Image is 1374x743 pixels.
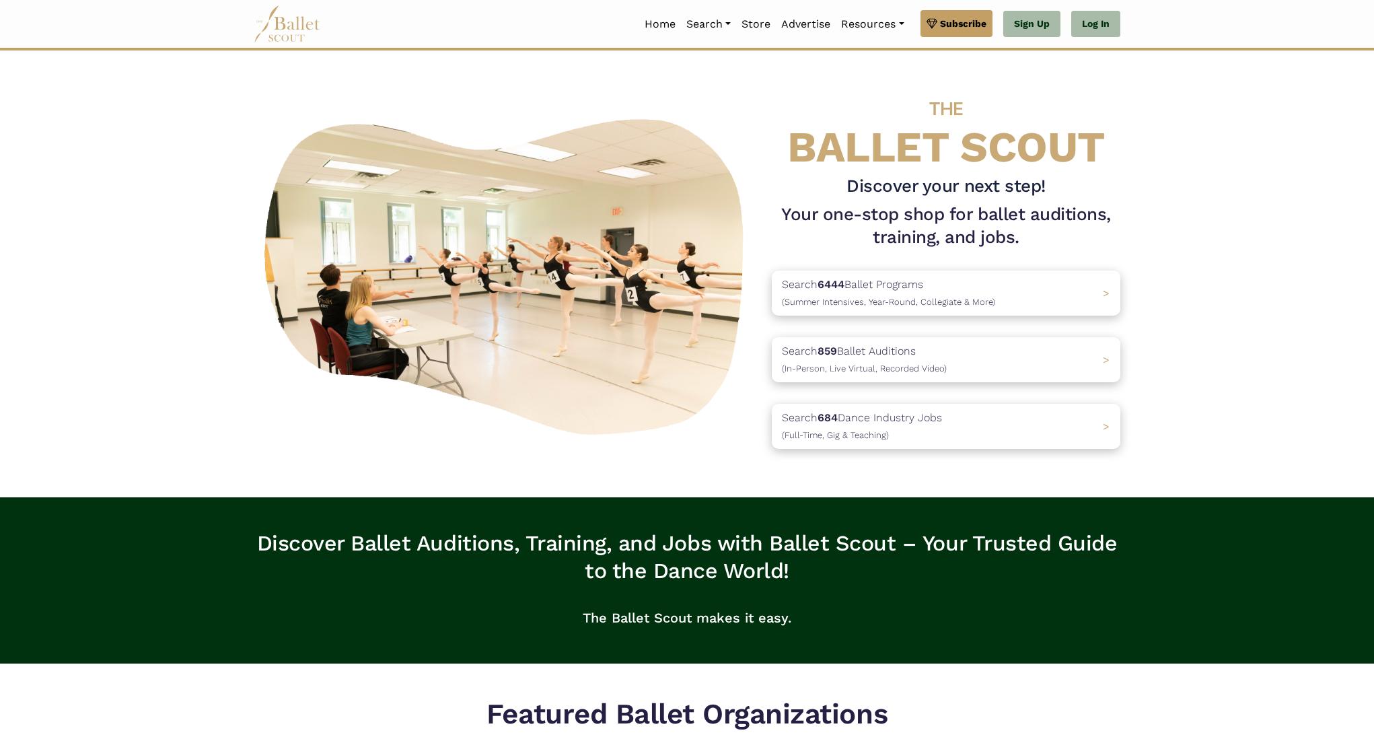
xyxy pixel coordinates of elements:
a: Store [736,10,776,38]
img: A group of ballerinas talking to each other in a ballet studio [254,104,761,443]
span: THE [929,98,963,120]
span: (Summer Intensives, Year-Round, Collegiate & More) [782,297,995,307]
a: Search859Ballet Auditions(In-Person, Live Virtual, Recorded Video) > [772,337,1120,382]
p: Search Ballet Auditions [782,343,947,377]
img: gem.svg [927,16,937,31]
h4: BALLET SCOUT [772,77,1120,170]
b: 6444 [818,278,844,291]
a: Home [639,10,681,38]
span: Subscribe [940,16,986,31]
a: Subscribe [920,10,992,37]
b: 684 [818,411,838,424]
b: 859 [818,345,837,357]
span: > [1103,287,1110,299]
a: Sign Up [1003,11,1060,38]
span: > [1103,353,1110,366]
h1: Your one-stop shop for ballet auditions, training, and jobs. [772,203,1120,249]
h5: Featured Ballet Organizations [476,696,898,733]
h3: Discover your next step! [772,175,1120,198]
a: Advertise [776,10,836,38]
a: Resources [836,10,909,38]
a: Log In [1071,11,1120,38]
span: (Full-Time, Gig & Teaching) [782,430,889,440]
h3: Discover Ballet Auditions, Training, and Jobs with Ballet Scout – Your Trusted Guide to the Dance... [254,530,1120,586]
a: Search684Dance Industry Jobs(Full-Time, Gig & Teaching) > [772,404,1120,449]
span: (In-Person, Live Virtual, Recorded Video) [782,363,947,374]
p: Search Ballet Programs [782,276,995,310]
a: Search [681,10,736,38]
span: > [1103,420,1110,433]
a: Search6444Ballet Programs(Summer Intensives, Year-Round, Collegiate & More)> [772,271,1120,316]
p: Search Dance Industry Jobs [782,409,942,444]
p: The Ballet Scout makes it easy. [254,596,1120,639]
